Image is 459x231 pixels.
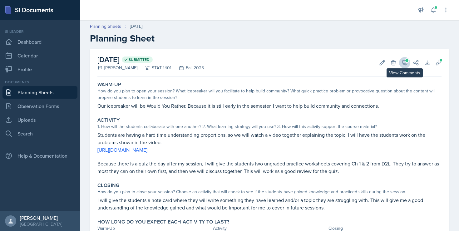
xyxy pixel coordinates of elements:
p: I will give the students a note card where they will write something they have learned and/or a t... [97,196,442,211]
div: Si leader [2,29,77,34]
a: Planning Sheets [90,23,121,30]
label: Activity [97,117,120,123]
p: Our icebreaker will be Would You Rather. Because it is still early in the semester, I want to hel... [97,102,442,110]
p: Students are having a hard time understanding proportions, so we will watch a video together expl... [97,131,442,146]
p: Because there is a quiz the day after my session, I will give the students two ungraded practice ... [97,160,442,175]
div: Help & Documentation [2,150,77,162]
a: Dashboard [2,36,77,48]
div: [DATE] [130,23,142,30]
label: Closing [97,182,120,189]
h2: [DATE] [97,54,204,65]
div: 1. How will the students collaborate with one another? 2. What learning strategy will you use? 3.... [97,123,442,130]
a: Profile [2,63,77,76]
a: Uploads [2,114,77,126]
a: Observation Forms [2,100,77,112]
div: [PERSON_NAME] [20,215,62,221]
div: Fall 2025 [171,65,204,71]
a: [URL][DOMAIN_NAME] [97,146,147,153]
label: How long do you expect each activity to last? [97,219,229,225]
a: Calendar [2,49,77,62]
a: Search [2,127,77,140]
div: How do you plan to open your session? What icebreaker will you facilitate to help build community... [97,88,442,101]
h2: Planning Sheet [90,33,449,44]
span: Submitted [129,57,150,62]
div: Documents [2,79,77,85]
a: Planning Sheets [2,86,77,99]
label: Warm-Up [97,81,121,88]
div: STAT 1401 [137,65,171,71]
div: [GEOGRAPHIC_DATA] [20,221,62,227]
div: How do you plan to close your session? Choose an activity that will check to see if the students ... [97,189,442,195]
div: [PERSON_NAME] [97,65,137,71]
button: View Comments [399,57,410,68]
